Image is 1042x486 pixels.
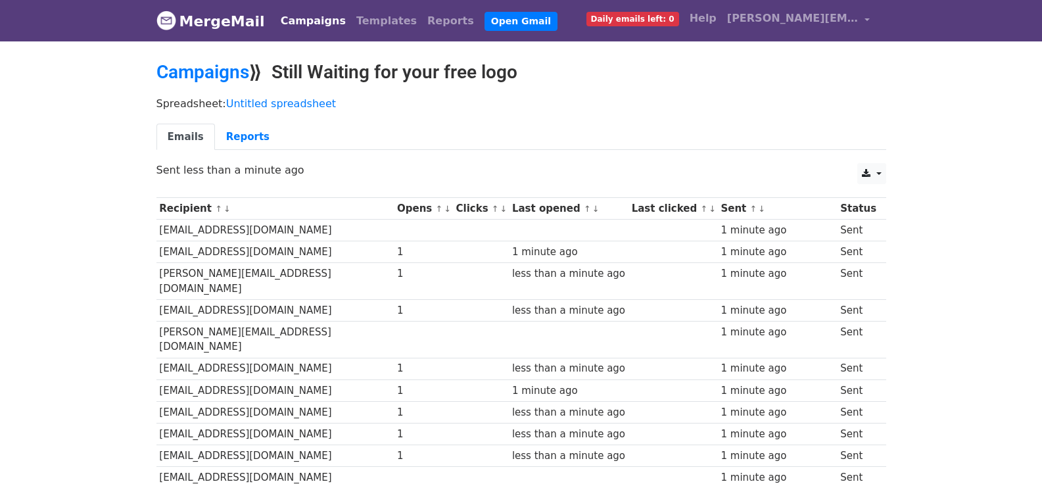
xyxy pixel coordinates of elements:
[156,401,394,423] td: [EMAIL_ADDRESS][DOMAIN_NAME]
[156,97,886,110] p: Spreadsheet:
[721,303,834,318] div: 1 minute ago
[485,12,557,31] a: Open Gmail
[156,61,249,83] a: Campaigns
[512,245,625,260] div: 1 minute ago
[156,445,394,467] td: [EMAIL_ADDRESS][DOMAIN_NAME]
[721,405,834,420] div: 1 minute ago
[758,204,765,214] a: ↓
[512,383,625,399] div: 1 minute ago
[628,198,718,220] th: Last clicked
[837,322,879,358] td: Sent
[722,5,876,36] a: [PERSON_NAME][EMAIL_ADDRESS][DOMAIN_NAME]
[500,204,508,214] a: ↓
[215,124,281,151] a: Reports
[709,204,716,214] a: ↓
[721,361,834,376] div: 1 minute ago
[351,8,422,34] a: Templates
[156,163,886,177] p: Sent less than a minute ago
[837,263,879,300] td: Sent
[721,383,834,399] div: 1 minute ago
[837,241,879,263] td: Sent
[215,204,222,214] a: ↑
[684,5,722,32] a: Help
[837,379,879,401] td: Sent
[156,358,394,379] td: [EMAIL_ADDRESS][DOMAIN_NAME]
[156,11,176,30] img: MergeMail logo
[700,204,707,214] a: ↑
[837,198,879,220] th: Status
[156,379,394,401] td: [EMAIL_ADDRESS][DOMAIN_NAME]
[837,358,879,379] td: Sent
[721,449,834,464] div: 1 minute ago
[156,322,394,358] td: [PERSON_NAME][EMAIL_ADDRESS][DOMAIN_NAME]
[397,245,450,260] div: 1
[581,5,684,32] a: Daily emails left: 0
[156,263,394,300] td: [PERSON_NAME][EMAIL_ADDRESS][DOMAIN_NAME]
[156,7,265,35] a: MergeMail
[509,198,628,220] th: Last opened
[512,405,625,420] div: less than a minute ago
[721,427,834,442] div: 1 minute ago
[837,423,879,445] td: Sent
[837,401,879,423] td: Sent
[718,198,838,220] th: Sent
[397,405,450,420] div: 1
[512,449,625,464] div: less than a minute ago
[397,427,450,442] div: 1
[837,299,879,321] td: Sent
[397,361,450,376] div: 1
[397,303,450,318] div: 1
[156,124,215,151] a: Emails
[750,204,757,214] a: ↑
[422,8,479,34] a: Reports
[512,266,625,281] div: less than a minute ago
[156,61,886,84] h2: ⟫ Still Waiting for your free logo
[512,427,625,442] div: less than a minute ago
[586,12,679,26] span: Daily emails left: 0
[592,204,600,214] a: ↓
[435,204,442,214] a: ↑
[512,361,625,376] div: less than a minute ago
[394,198,453,220] th: Opens
[156,220,394,241] td: [EMAIL_ADDRESS][DOMAIN_NAME]
[275,8,351,34] a: Campaigns
[397,383,450,399] div: 1
[156,198,394,220] th: Recipient
[492,204,499,214] a: ↑
[444,204,451,214] a: ↓
[397,266,450,281] div: 1
[721,325,834,340] div: 1 minute ago
[837,220,879,241] td: Sent
[512,303,625,318] div: less than a minute ago
[453,198,509,220] th: Clicks
[397,449,450,464] div: 1
[837,445,879,467] td: Sent
[721,470,834,485] div: 1 minute ago
[721,266,834,281] div: 1 minute ago
[156,423,394,445] td: [EMAIL_ADDRESS][DOMAIN_NAME]
[721,223,834,238] div: 1 minute ago
[156,241,394,263] td: [EMAIL_ADDRESS][DOMAIN_NAME]
[727,11,859,26] span: [PERSON_NAME][EMAIL_ADDRESS][DOMAIN_NAME]
[584,204,591,214] a: ↑
[721,245,834,260] div: 1 minute ago
[156,299,394,321] td: [EMAIL_ADDRESS][DOMAIN_NAME]
[224,204,231,214] a: ↓
[226,97,336,110] a: Untitled spreadsheet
